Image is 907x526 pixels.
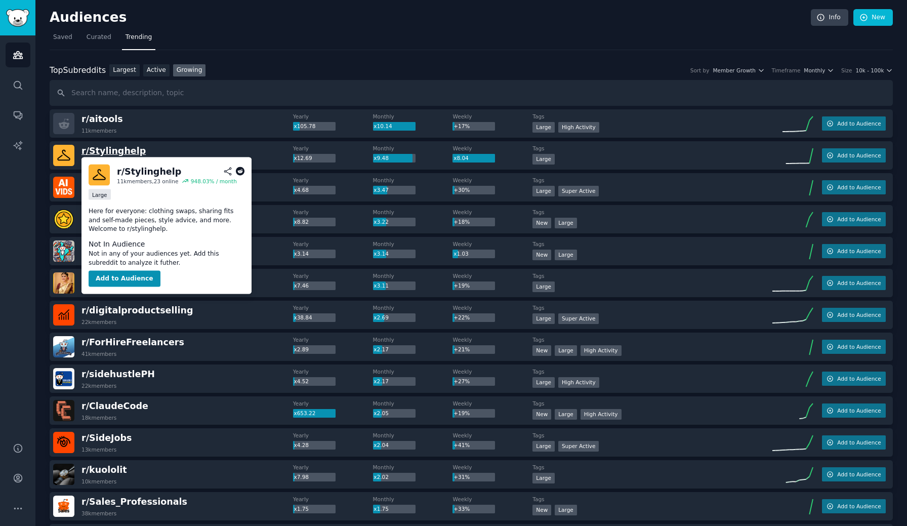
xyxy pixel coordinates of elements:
span: x3.47 [374,187,389,193]
img: Sales_Professionals [53,496,74,517]
dt: Tags [532,209,772,216]
span: x2.02 [374,474,389,480]
div: High Activity [558,122,599,133]
img: ForHireFreelancers [53,336,74,357]
div: 948.03 % / month [191,178,237,185]
dt: Tags [532,177,772,184]
span: x7.98 [294,474,309,480]
dt: Not In Audience [89,239,244,250]
span: x4.52 [294,378,309,384]
span: +31% [454,474,470,480]
div: Super Active [558,441,599,452]
p: Here for everyone: clothing swaps, sharing fits and self-made pieces, style advice, and more. Wel... [89,207,244,234]
div: Sort by [690,67,710,74]
span: Monthly [804,67,825,74]
img: kuololit [53,464,74,485]
div: 41k members [81,350,116,357]
span: Add to Audience [837,343,881,350]
span: Curated [87,33,111,42]
div: Large [532,473,555,483]
dt: Yearly [293,145,373,152]
a: Largest [109,64,140,77]
dt: Tags [532,432,772,439]
div: Top Subreddits [50,64,106,77]
dt: Tags [532,496,772,503]
div: 13k members [81,446,116,453]
span: r/ aitools [81,114,123,124]
dt: Monthly [373,368,453,375]
span: x7.46 [294,282,309,289]
span: Member Growth [713,67,756,74]
span: Add to Audience [837,120,881,127]
span: r/ Sales_Professionals [81,497,187,507]
dt: Yearly [293,496,373,503]
dt: Tags [532,145,772,152]
div: 10k members [81,478,116,485]
dt: Monthly [373,464,453,471]
span: r/ sidehustlePH [81,369,155,379]
div: Large [532,313,555,324]
dt: Monthly [373,272,453,279]
span: +41% [454,442,470,448]
a: New [853,9,893,26]
div: Large [532,154,555,165]
button: Monthly [804,67,834,74]
div: New [532,409,551,420]
div: 11k members [81,127,116,134]
div: Large [532,186,555,196]
span: +18% [454,219,470,225]
span: x2.17 [374,378,389,384]
span: x3.11 [374,282,389,289]
span: r/ ClaudeCode [81,401,148,411]
button: Member Growth [713,67,764,74]
span: +22% [454,314,470,320]
dt: Monthly [373,496,453,503]
img: digitalproductselling [53,304,74,326]
dt: Weekly [452,209,532,216]
span: Add to Audience [837,375,881,382]
span: x2.89 [294,346,309,352]
span: r/ ForHireFreelancers [81,337,184,347]
dt: Weekly [452,336,532,343]
span: r/ kuololit [81,465,127,475]
dt: Tags [532,336,772,343]
a: Saved [50,29,76,50]
span: Add to Audience [837,152,881,159]
dt: Tags [532,113,772,120]
div: Large [555,505,577,515]
div: New [532,250,551,260]
dt: Monthly [373,177,453,184]
img: Stylinghelp [53,145,74,166]
span: x105.78 [294,123,315,129]
span: x3.22 [374,219,389,225]
span: x9.48 [374,155,389,161]
dt: Monthly [373,400,453,407]
div: Large [89,189,111,200]
dt: Yearly [293,464,373,471]
dt: Yearly [293,177,373,184]
span: Saved [53,33,72,42]
div: Large [555,250,577,260]
dt: Yearly [293,304,373,311]
dt: Yearly [293,400,373,407]
button: Add to Audience [822,212,886,226]
span: x8.04 [454,155,469,161]
span: x2.04 [374,442,389,448]
input: Search name, description, topic [50,80,893,106]
span: x8.82 [294,219,309,225]
dt: Weekly [452,177,532,184]
button: Add to Audience [822,244,886,258]
dt: Weekly [452,400,532,407]
a: Info [811,9,848,26]
span: r/ Stylinghelp [81,146,146,156]
button: Add to Audience [89,271,160,287]
span: Add to Audience [837,471,881,478]
span: x10.14 [374,123,392,129]
dt: Weekly [452,464,532,471]
div: Super Active [558,186,599,196]
span: +19% [454,410,470,416]
div: Large [532,377,555,388]
img: aivids [53,177,74,198]
dt: Yearly [293,272,373,279]
div: Large [532,441,555,452]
